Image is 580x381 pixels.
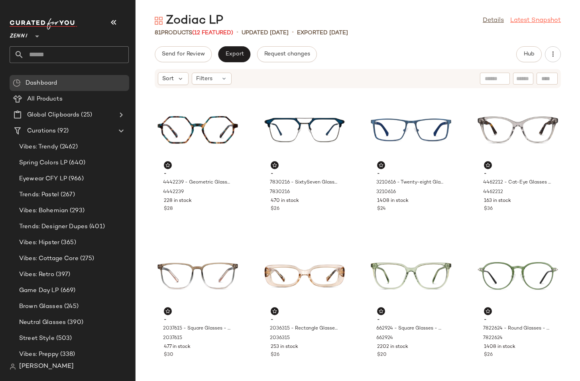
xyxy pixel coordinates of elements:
button: Hub [516,46,542,62]
span: - [484,170,552,178]
img: svg%3e [486,309,490,314]
span: (92) [56,126,69,136]
span: $26 [271,351,279,359]
span: - [164,316,232,324]
span: (293) [68,206,85,215]
span: Global Clipboards [27,111,79,120]
span: $28 [164,205,173,213]
span: Send for Review [161,51,205,57]
span: 228 in stock [164,197,192,205]
a: Details [483,16,504,26]
span: 3210616 - Twenty-eight Glasses - Blue - Stainless Steel [376,179,444,186]
span: (503) [55,334,72,343]
span: 477 in stock [164,343,191,351]
span: (365) [59,238,76,247]
img: svg%3e [486,163,490,168]
span: 2036315 [270,335,290,342]
img: 662924-eyeglasses-front-view.jpg [371,239,451,313]
div: Products [155,29,233,37]
span: (390) [66,318,83,327]
span: (2462) [58,142,78,152]
span: Vibes: Trendy [19,142,58,152]
img: 4442239-eyeglasses-front-view.jpg [157,93,238,167]
p: Exported [DATE] [297,29,348,37]
div: Zodiac LP [155,13,223,29]
img: svg%3e [379,163,383,168]
img: svg%3e [155,17,163,25]
img: 2037615-eyeglasses-front-view.jpg [157,239,238,313]
span: (25) [79,111,92,120]
span: (245) [63,302,79,311]
img: 3210616-eyeglasses-front-view.jpg [371,93,451,167]
span: (12 Featured) [192,30,233,36]
span: 2037615 [163,335,182,342]
img: svg%3e [379,309,383,314]
span: 163 in stock [484,197,511,205]
span: - [377,316,445,324]
img: 7822624-eyeglasses-front-view.jpg [478,239,558,313]
span: Eyewear CFY LP [19,174,67,184]
span: $24 [377,205,386,213]
span: Game Day LP [19,286,59,295]
span: $30 [164,351,173,359]
button: Request changes [257,46,317,62]
span: Zenni [10,27,28,41]
span: (275) [79,254,94,263]
span: 7822624 - Round Glasses - Green - Mixed [483,325,551,332]
span: [PERSON_NAME] [19,362,74,371]
span: Vibes: Retro [19,270,54,279]
button: Export [218,46,250,62]
img: cfy_white_logo.C9jOOHJF.svg [10,18,77,30]
span: 470 in stock [271,197,299,205]
span: Dashboard [26,79,57,88]
span: • [236,28,238,38]
span: Spring Colors LP [19,158,67,168]
img: svg%3e [10,363,16,370]
span: Trends: Designer Dupes [19,222,88,231]
span: - [271,170,338,178]
span: 4462212 - Cat-Eye Glasses - Gray - [MEDICAL_DATA] [483,179,551,186]
span: - [484,316,552,324]
span: - [271,316,338,324]
span: 1408 in stock [484,343,515,351]
span: (267) [59,190,75,199]
span: (669) [59,286,76,295]
span: Vibes: Bohemian [19,206,68,215]
span: (966) [67,174,84,184]
span: 7830216 - SixtySeven Glasses - Dark Blue - Mixed [270,179,338,186]
span: Vibes: Preppy [19,350,59,359]
span: 7822624 [483,335,503,342]
span: Vibes: Hipster [19,238,59,247]
span: Filters [196,75,212,83]
span: $36 [484,205,493,213]
img: svg%3e [272,309,277,314]
span: (397) [54,270,71,279]
span: Neutral Glasses [19,318,66,327]
span: Street Style [19,334,55,343]
span: Brown Glasses [19,302,63,311]
span: 7830216 [270,189,290,196]
span: 253 in stock [271,343,298,351]
span: 2202 in stock [377,343,408,351]
span: 2036315 - Rectangle Glasses - Beige - Plastic [270,325,338,332]
a: Latest Snapshot [510,16,561,26]
span: Trends: Pastel [19,190,59,199]
img: 7830216-eyeglasses-front-view.jpg [264,93,345,167]
span: (338) [59,350,75,359]
span: Vibes: Cottage Core [19,254,79,263]
span: 662924 [376,335,393,342]
span: 2037615 - Square Glasses - Brown - Plastic [163,325,231,332]
span: Export [225,51,244,57]
p: updated [DATE] [242,29,289,37]
span: $20 [377,351,387,359]
img: 4462212-eyeglasses-front-view.jpg [478,93,558,167]
img: svg%3e [165,309,170,314]
span: Curations [27,126,56,136]
button: Send for Review [155,46,212,62]
span: 4442239 - Geometric Glasses - Brown/Blue - [MEDICAL_DATA] [163,179,231,186]
span: 662924 - Square Glasses - Green - [MEDICAL_DATA] [376,325,444,332]
img: svg%3e [272,163,277,168]
span: - [377,170,445,178]
span: 4442239 [163,189,184,196]
span: 81 [155,30,161,36]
